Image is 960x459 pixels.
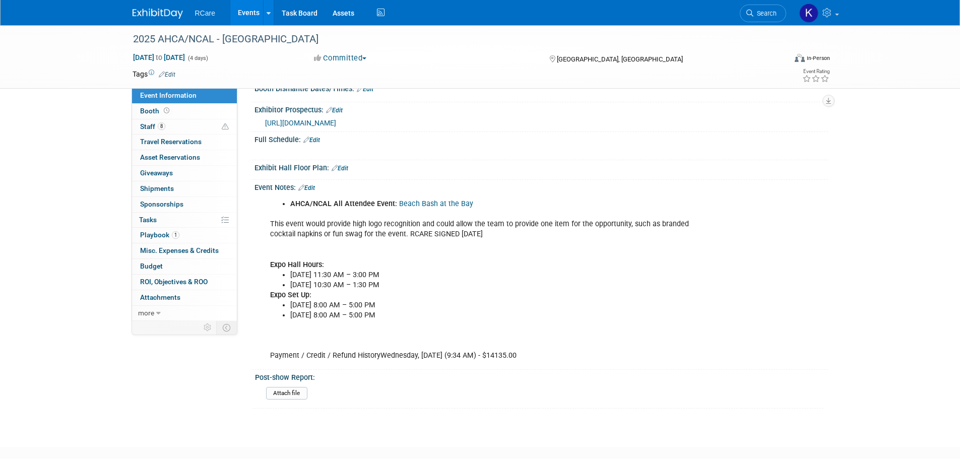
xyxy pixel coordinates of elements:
[195,9,215,17] span: RCare
[753,10,777,17] span: Search
[132,213,237,228] a: Tasks
[795,54,805,62] img: Format-Inperson.png
[132,104,237,119] a: Booth
[139,216,157,224] span: Tasks
[740,5,786,22] a: Search
[132,135,237,150] a: Travel Reservations
[140,153,200,161] span: Asset Reservations
[222,122,229,132] span: Potential Scheduling Conflict -- at least one attendee is tagged in another overlapping event.
[399,200,473,208] a: Beach Bash at the Bay
[310,53,370,63] button: Committed
[158,122,165,130] span: 8
[132,166,237,181] a: Giveaways
[132,181,237,196] a: Shipments
[132,88,237,103] a: Event Information
[265,119,336,127] a: [URL][DOMAIN_NAME]
[162,107,171,114] span: Booth not reserved yet
[154,53,164,61] span: to
[132,228,237,243] a: Playbook1
[799,4,818,23] img: Khalen Ryberg
[727,52,830,68] div: Event Format
[138,309,154,317] span: more
[132,275,237,290] a: ROI, Objectives & ROO
[140,122,165,130] span: Staff
[216,321,237,334] td: Toggle Event Tabs
[133,69,175,79] td: Tags
[326,107,343,114] a: Edit
[557,55,683,63] span: [GEOGRAPHIC_DATA], [GEOGRAPHIC_DATA]
[132,290,237,305] a: Attachments
[199,321,217,334] td: Personalize Event Tab Strip
[140,278,208,286] span: ROI, Objectives & ROO
[140,231,179,239] span: Playbook
[290,310,711,320] li: [DATE] 8:00 AM – 5:00 PM
[303,137,320,144] a: Edit
[140,169,173,177] span: Giveaways
[140,246,219,254] span: Misc. Expenses & Credits
[140,138,202,146] span: Travel Reservations
[132,259,237,274] a: Budget
[140,262,163,270] span: Budget
[140,91,197,99] span: Event Information
[140,107,171,115] span: Booth
[132,306,237,321] a: more
[290,300,711,310] li: [DATE] 8:00 AM – 5:00 PM
[290,200,397,208] b: AHCA/NCAL All Attendee Event:
[159,71,175,78] a: Edit
[140,200,183,208] span: Sponsorships
[132,119,237,135] a: Staff8
[270,260,324,269] b: Expo Hall Hours:
[254,180,828,193] div: Event Notes:
[298,184,315,191] a: Edit
[357,86,373,93] a: Edit
[254,160,828,173] div: Exhibit Hall Floor Plan:
[133,9,183,19] img: ExhibitDay
[172,231,179,239] span: 1
[187,55,208,61] span: (4 days)
[130,30,771,48] div: 2025 AHCA/NCAL - [GEOGRAPHIC_DATA]
[132,197,237,212] a: Sponsorships
[270,291,311,299] b: Expo Set Up:
[802,69,829,74] div: Event Rating
[806,54,830,62] div: In-Person
[290,270,711,280] li: [DATE] 11:30 AM – 3:00 PM
[332,165,348,172] a: Edit
[132,243,237,258] a: Misc. Expenses & Credits
[263,194,717,366] div: This event would provide high logo recognition and could allow the team to provide one item for t...
[290,280,711,290] li: [DATE] 10:30 AM – 1:30 PM
[133,53,185,62] span: [DATE] [DATE]
[254,102,828,115] div: Exhibitor Prospectus:
[140,184,174,192] span: Shipments
[254,132,828,145] div: Full Schedule:
[132,150,237,165] a: Asset Reservations
[255,370,823,382] div: Post-show Report:
[140,293,180,301] span: Attachments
